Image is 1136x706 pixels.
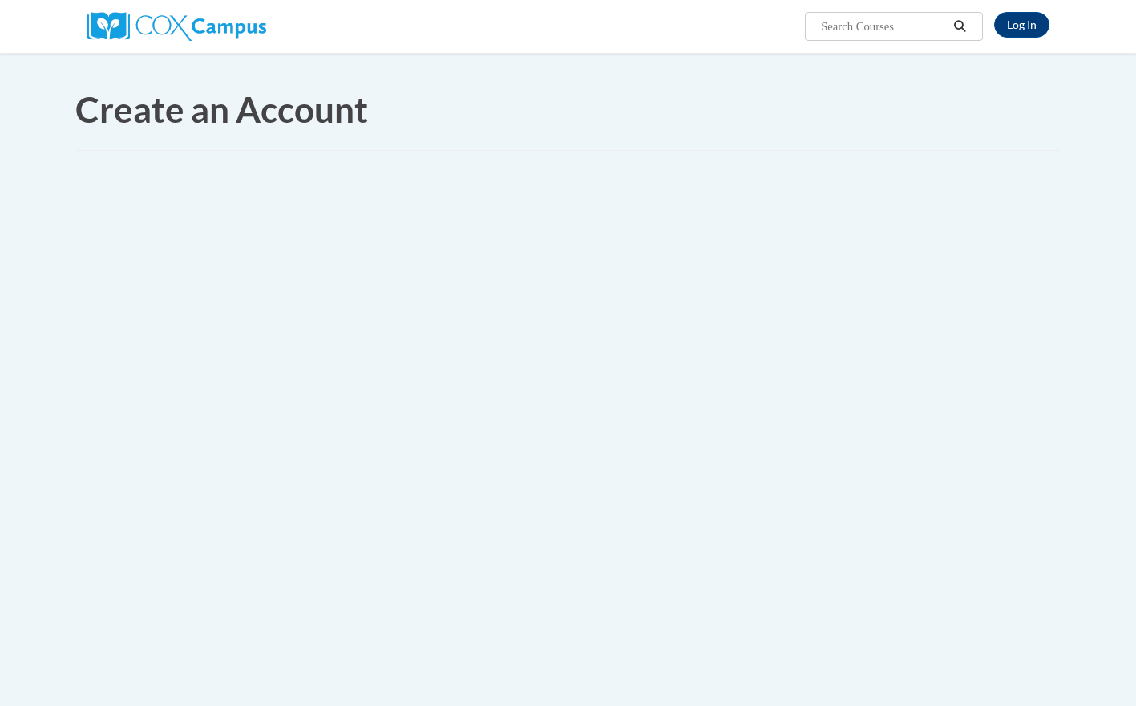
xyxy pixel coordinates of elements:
a: Cox Campus [87,18,266,32]
input: Search Courses [819,17,948,36]
a: Log In [994,12,1049,38]
i:  [952,21,967,33]
button: Search [948,17,972,36]
span: Create an Account [75,88,368,130]
img: Cox Campus [87,12,266,41]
